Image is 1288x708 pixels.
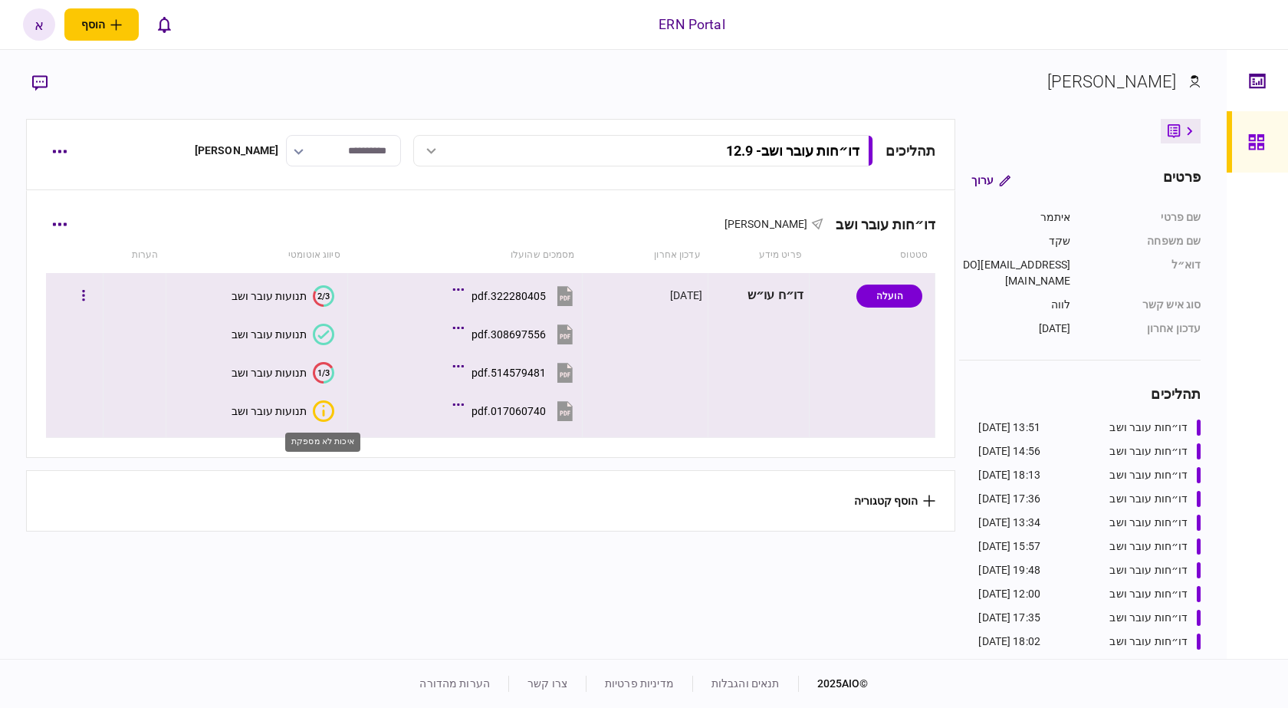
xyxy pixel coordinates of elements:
[978,610,1040,626] div: 17:35 [DATE]
[726,143,859,159] div: דו״חות עובר ושב - 12.9
[232,400,334,422] button: איכות לא מספקתתנועות עובר ושב
[232,285,334,307] button: 2/3תנועות עובר ושב
[472,328,546,341] div: 308697556.pdf
[978,515,1201,531] a: דו״חות עובר ושב13:34 [DATE]
[148,8,180,41] button: פתח רשימת התראות
[348,238,583,273] th: מסמכים שהועלו
[232,405,307,417] div: תנועות עובר ושב
[232,290,307,302] div: תנועות עובר ושב
[456,278,577,313] button: 322280405.pdf
[1163,166,1201,194] div: פרטים
[823,216,935,232] div: דו״חות עובר ושב
[714,278,803,313] div: דו״ח עו״ש
[472,367,546,379] div: 514579481.pdf
[978,467,1040,483] div: 18:13 [DATE]
[456,394,577,428] button: 017060740.pdf
[1109,467,1188,483] div: דו״חות עובר ושב
[978,420,1201,436] a: דו״חות עובר ושב13:51 [DATE]
[1109,538,1188,555] div: דו״חות עובר ושב
[978,443,1040,459] div: 14:56 [DATE]
[413,135,873,166] button: דו״חות עובר ושב- 12.9
[472,405,546,417] div: 017060740.pdf
[978,515,1040,531] div: 13:34 [DATE]
[232,367,307,379] div: תנועות עובר ושב
[1109,586,1188,602] div: דו״חות עובר ושב
[959,166,1023,194] button: ערוך
[798,676,869,692] div: © 2025 AIO
[456,317,577,351] button: 308697556.pdf
[708,238,810,273] th: פריט מידע
[978,538,1201,555] a: דו״חות עובר ושב15:57 [DATE]
[978,467,1201,483] a: דו״חות עובר ושב18:13 [DATE]
[1047,69,1177,94] div: [PERSON_NAME]
[1086,297,1201,313] div: סוג איש קשר
[1109,420,1188,436] div: דו״חות עובר ושב
[978,610,1201,626] a: דו״חות עובר ושב17:35 [DATE]
[1109,634,1188,650] div: דו״חות עובר ושב
[317,291,330,301] text: 2/3
[670,288,702,303] div: [DATE]
[959,384,1201,404] div: תהליכים
[854,495,935,507] button: הוסף קטגוריה
[419,677,490,690] a: הערות מהדורה
[856,285,922,308] div: הועלה
[1086,209,1201,226] div: שם פרטי
[195,143,279,159] div: [PERSON_NAME]
[285,433,360,452] div: איכות לא מספקת
[978,634,1040,650] div: 18:02 [DATE]
[583,238,708,273] th: עדכון אחרון
[959,297,1070,313] div: לווה
[472,290,546,302] div: 322280405.pdf
[1109,491,1188,507] div: דו״חות עובר ושב
[724,218,808,230] span: [PERSON_NAME]
[978,491,1040,507] div: 17:36 [DATE]
[711,677,780,690] a: תנאים והגבלות
[978,562,1201,578] a: דו״חות עובר ושב19:48 [DATE]
[978,538,1040,555] div: 15:57 [DATE]
[23,8,55,41] button: א
[1086,257,1201,289] div: דוא״ל
[1109,610,1188,626] div: דו״חות עובר ושב
[317,367,330,377] text: 1/3
[978,420,1040,436] div: 13:51 [DATE]
[1086,321,1201,337] div: עדכון אחרון
[978,443,1201,459] a: דו״חות עובר ושב14:56 [DATE]
[959,321,1070,337] div: [DATE]
[166,238,348,273] th: סיווג אוטומטי
[978,586,1201,602] a: דו״חות עובר ושב12:00 [DATE]
[1086,233,1201,249] div: שם משפחה
[605,677,674,690] a: מדיניות פרטיות
[232,328,307,341] div: תנועות עובר ושב
[959,257,1070,289] div: [EMAIL_ADDRESS][DOMAIN_NAME]
[886,140,935,161] div: תהליכים
[232,324,334,345] button: תנועות עובר ושב
[232,362,334,384] button: 1/3תנועות עובר ושב
[1109,443,1188,459] div: דו״חות עובר ושב
[978,586,1040,602] div: 12:00 [DATE]
[313,400,334,422] div: איכות לא מספקת
[527,677,567,690] a: צרו קשר
[456,355,577,390] button: 514579481.pdf
[978,562,1040,578] div: 19:48 [DATE]
[978,491,1201,507] a: דו״חות עובר ושב17:36 [DATE]
[959,209,1070,226] div: איתמר
[959,233,1070,249] div: שקד
[1109,515,1188,531] div: דו״חות עובר ושב
[103,238,166,273] th: הערות
[659,15,724,35] div: ERN Portal
[978,634,1201,650] a: דו״חות עובר ושב18:02 [DATE]
[64,8,139,41] button: פתח תפריט להוספת לקוח
[1109,562,1188,578] div: דו״חות עובר ושב
[810,238,935,273] th: סטטוס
